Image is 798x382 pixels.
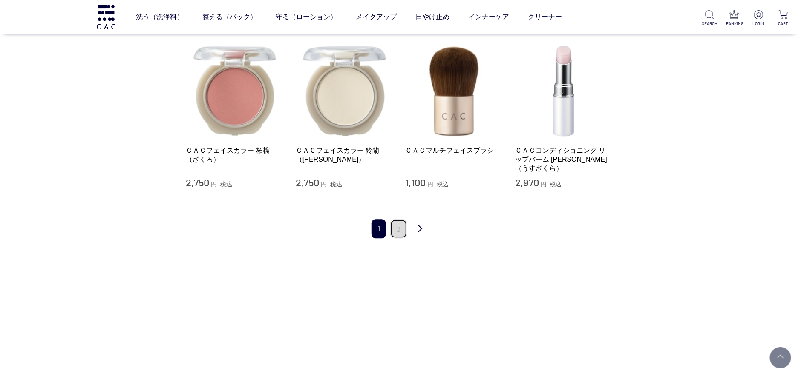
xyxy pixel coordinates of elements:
[406,176,426,188] span: 1,100
[515,176,539,188] span: 2,970
[541,181,547,188] span: 円
[702,20,717,27] p: SEARCH
[437,181,449,188] span: 税込
[515,146,612,173] a: ＣＡＣコンディショニング リップバーム [PERSON_NAME]（うすざくら）
[515,42,612,139] img: ＣＡＣコンディショニング リップバーム 薄桜（うすざくら）
[321,181,327,188] span: 円
[296,176,319,188] span: 2,750
[276,5,337,29] a: 守る（ローション）
[751,20,766,27] p: LOGIN
[186,42,283,139] img: ＣＡＣフェイスカラー 柘榴（ざくろ）
[372,219,386,238] span: 1
[186,146,283,164] a: ＣＡＣフェイスカラー 柘榴（ざくろ）
[726,20,742,27] p: RANKING
[136,5,184,29] a: 洗う（洗浄料）
[406,42,503,139] img: ＣＡＣマルチフェイスブラシ
[775,20,791,27] p: CART
[390,219,407,238] a: 2
[468,5,509,29] a: インナーケア
[95,5,117,29] img: logo
[751,10,766,27] a: LOGIN
[412,219,429,239] a: 次
[775,10,791,27] a: CART
[202,5,257,29] a: 整える（パック）
[356,5,397,29] a: メイクアップ
[220,181,232,188] span: 税込
[186,176,210,188] span: 2,750
[415,5,449,29] a: 日やけ止め
[330,181,342,188] span: 税込
[296,42,393,139] img: ＣＡＣフェイスカラー 鈴蘭（すずらん）
[296,146,393,164] a: ＣＡＣフェイスカラー 鈴蘭（[PERSON_NAME]）
[211,181,217,188] span: 円
[427,181,433,188] span: 円
[702,10,717,27] a: SEARCH
[726,10,742,27] a: RANKING
[550,181,562,188] span: 税込
[528,5,562,29] a: クリーナー
[406,146,503,155] a: ＣＡＣマルチフェイスブラシ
